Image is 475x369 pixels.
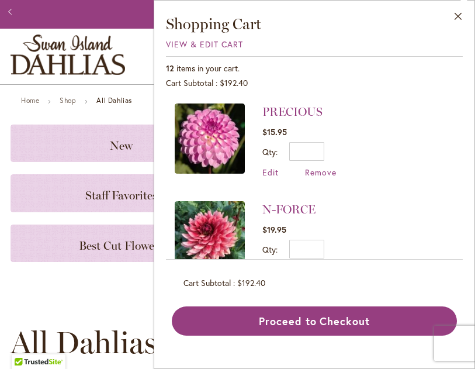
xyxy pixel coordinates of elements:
span: Shopping Cart [166,15,261,33]
a: Staff Favorites [11,174,231,212]
span: $192.40 [237,277,265,288]
a: PRECIOUS [262,105,323,119]
span: Best Cut Flowers [79,239,164,253]
a: New [11,125,231,162]
img: PRECIOUS [175,104,245,174]
span: $19.95 [262,224,286,235]
span: $192.40 [220,77,248,88]
iframe: Launch Accessibility Center [9,327,41,360]
span: Cart Subtotal [166,77,213,88]
span: items in your cart. [176,63,240,74]
span: Cart Subtotal [183,277,231,288]
a: PRECIOUS [175,104,245,178]
a: N-FORCE [262,202,315,216]
a: store logo [11,35,125,75]
a: Edit [262,167,279,178]
label: Qty [262,146,278,157]
a: View & Edit Cart [166,39,243,50]
span: 12 [166,63,174,74]
label: Qty [262,244,278,255]
span: All Dahlias [11,325,157,360]
img: N-FORCE [175,201,245,271]
span: New [110,139,133,153]
button: Proceed to Checkout [172,306,457,336]
span: $15.95 [262,126,287,137]
a: N-FORCE [175,201,245,275]
strong: All Dahlias [96,96,132,105]
a: Remove [305,167,337,178]
a: Best Cut Flowers [11,225,231,262]
a: Home [21,96,39,105]
span: Staff Favorites [85,188,157,202]
a: Shop [60,96,76,105]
